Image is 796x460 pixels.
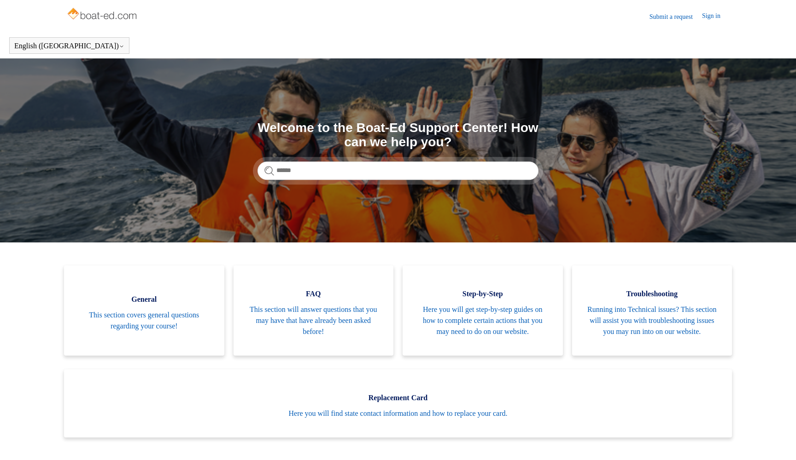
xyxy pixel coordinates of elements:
span: Replacement Card [78,392,718,403]
a: Troubleshooting Running into Technical issues? This section will assist you with troubleshooting ... [572,265,732,356]
span: Step-by-Step [416,288,549,299]
span: General [78,294,211,305]
span: Running into Technical issues? This section will assist you with troubleshooting issues you may r... [586,304,719,337]
h1: Welcome to the Boat-Ed Support Center! How can we help you? [258,121,538,149]
span: Here you will find state contact information and how to replace your card. [78,408,718,419]
img: Boat-Ed Help Center home page [66,6,140,24]
a: Submit a request [650,12,702,22]
a: FAQ This section will answer questions that you may have that have already been asked before! [234,265,394,356]
span: Troubleshooting [586,288,719,299]
span: FAQ [247,288,380,299]
a: Step-by-Step Here you will get step-by-step guides on how to complete certain actions that you ma... [403,265,563,356]
a: Sign in [702,11,730,22]
span: This section will answer questions that you may have that have already been asked before! [247,304,380,337]
span: This section covers general questions regarding your course! [78,310,211,332]
div: Live chat [765,429,789,453]
button: English ([GEOGRAPHIC_DATA]) [14,42,124,50]
a: Replacement Card Here you will find state contact information and how to replace your card. [64,369,732,437]
input: Search [258,161,538,180]
span: Here you will get step-by-step guides on how to complete certain actions that you may need to do ... [416,304,549,337]
a: General This section covers general questions regarding your course! [64,265,224,356]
